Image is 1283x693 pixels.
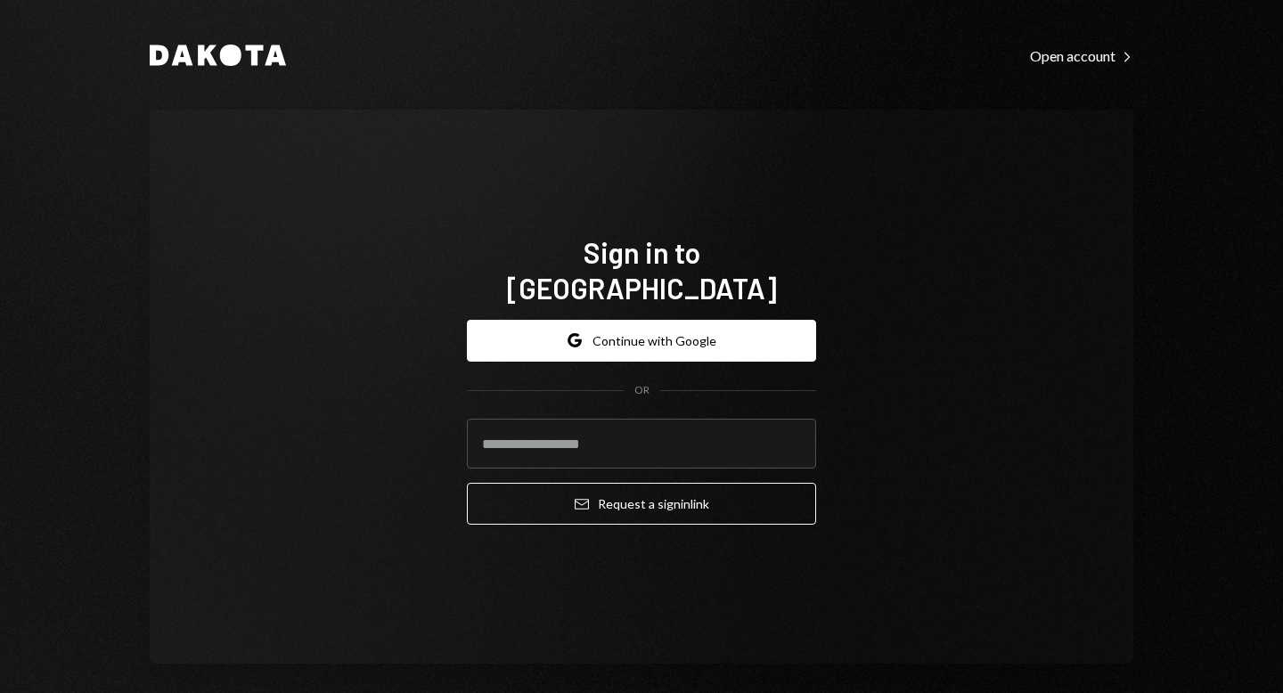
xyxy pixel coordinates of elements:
div: OR [634,383,650,398]
button: Request a signinlink [467,483,816,525]
a: Open account [1030,45,1133,65]
h1: Sign in to [GEOGRAPHIC_DATA] [467,234,816,306]
div: Open account [1030,47,1133,65]
button: Continue with Google [467,320,816,362]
